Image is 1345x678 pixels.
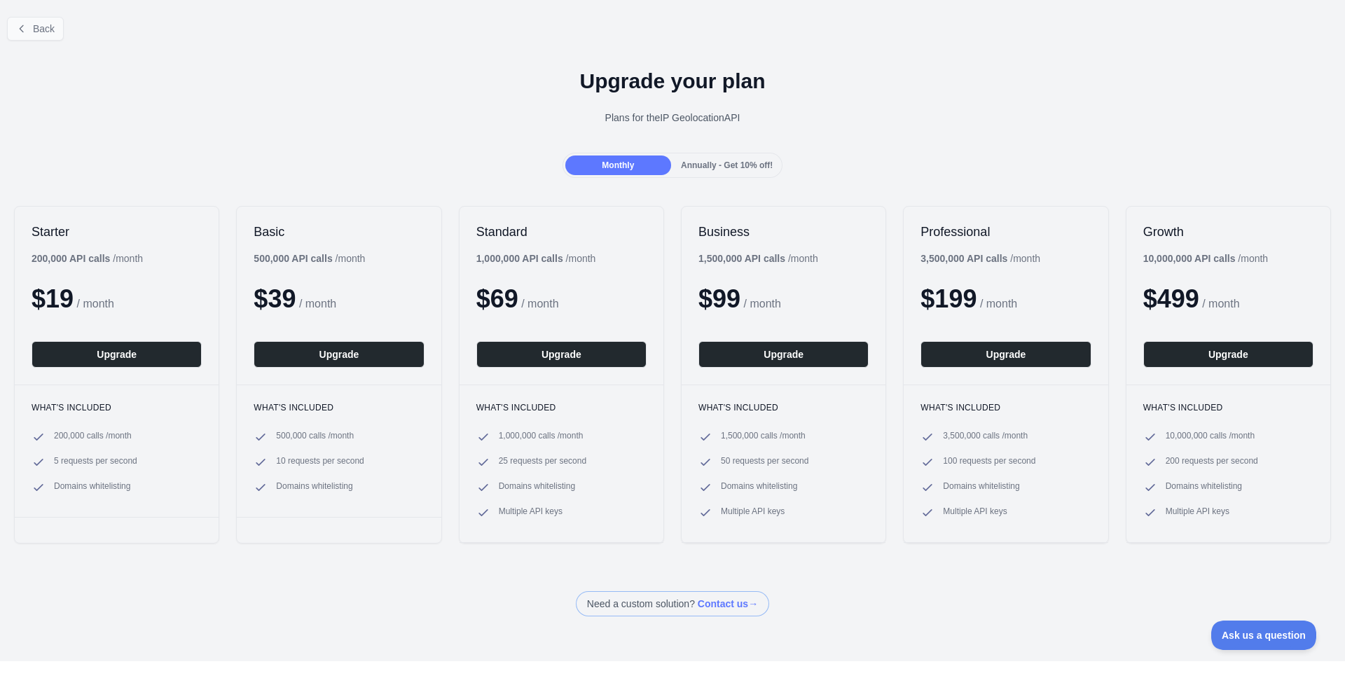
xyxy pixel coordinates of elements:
[698,284,740,313] span: $ 99
[698,223,869,240] h2: Business
[476,251,596,265] div: / month
[698,253,785,264] b: 1,500,000 API calls
[920,253,1007,264] b: 3,500,000 API calls
[920,284,977,313] span: $ 199
[920,251,1040,265] div: / month
[920,223,1091,240] h2: Professional
[698,251,818,265] div: / month
[476,223,647,240] h2: Standard
[1211,621,1317,650] iframe: Toggle Customer Support
[476,253,563,264] b: 1,000,000 API calls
